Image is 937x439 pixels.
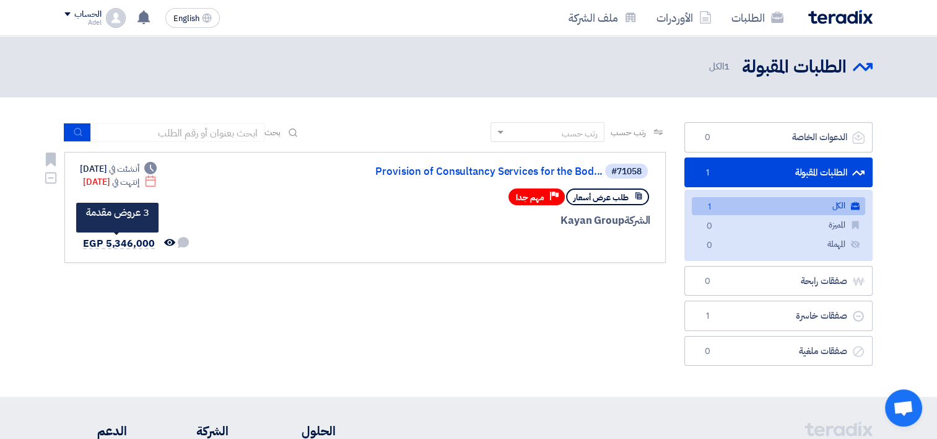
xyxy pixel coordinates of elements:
[702,220,717,233] span: 0
[692,197,865,215] a: الكل
[692,216,865,234] a: المميزة
[516,192,544,203] span: مهم جدا
[64,19,101,26] div: Adel
[702,201,717,214] span: 1
[647,3,721,32] a: الأوردرات
[684,122,873,153] a: الدعوات الخاصة0
[700,310,715,322] span: 1
[724,60,730,73] span: 1
[808,10,873,24] img: Teradix logo
[355,166,603,177] a: Provision of Consultancy Services for the Bod...
[80,162,157,175] div: [DATE]
[91,123,264,142] input: ابحث بعنوان أو رقم الطلب
[700,345,715,358] span: 0
[106,8,126,28] img: profile_test.png
[74,9,101,20] div: الحساب
[264,126,281,139] span: بحث
[684,157,873,188] a: الطلبات المقبولة1
[559,3,647,32] a: ملف الشركة
[742,55,847,79] h2: الطلبات المقبولة
[708,60,732,74] span: الكل
[83,236,155,251] span: EGP 5,346,000
[702,239,717,252] span: 0
[885,389,922,427] a: Open chat
[700,275,715,288] span: 0
[165,8,220,28] button: English
[692,236,865,254] a: المهملة
[352,213,650,229] div: Kayan Group
[624,213,651,228] span: الشركة
[700,131,715,144] span: 0
[611,167,642,176] div: #71058
[611,126,646,139] span: رتب حسب
[81,208,154,218] div: 3 عروض مقدمة
[684,266,873,296] a: صفقات رابحة0
[109,162,139,175] span: أنشئت في
[173,14,199,23] span: English
[684,301,873,331] a: صفقات خاسرة1
[573,192,629,203] span: طلب عرض أسعار
[83,175,157,188] div: [DATE]
[562,127,598,140] div: رتب حسب
[721,3,793,32] a: الطلبات
[112,175,139,188] span: إنتهت في
[700,167,715,179] span: 1
[684,336,873,366] a: صفقات ملغية0
[81,218,154,228] div: لا يوجد تقييم حاليا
